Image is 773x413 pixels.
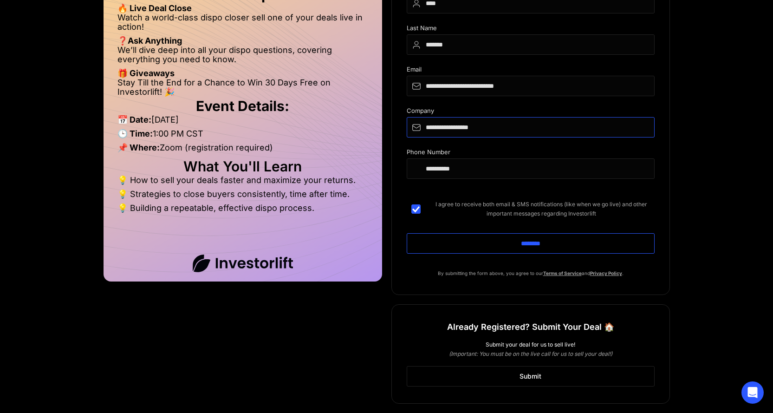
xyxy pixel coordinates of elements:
div: Company [407,107,655,117]
li: Stay Till the End for a Chance to Win 30 Days Free on Investorlift! 🎉 [117,78,368,97]
li: [DATE] [117,115,368,129]
p: By submitting the form above, you agree to our and . [407,269,655,278]
div: Phone Number [407,149,655,158]
em: (Important: You must be on the live call for us to sell your deal!) [449,350,612,357]
li: We’ll dive deep into all your dispo questions, covering everything you need to know. [117,46,368,69]
strong: Event Details: [196,98,289,114]
li: 💡 Building a repeatable, effective dispo process. [117,203,368,213]
strong: ❓Ask Anything [117,36,182,46]
a: Submit [407,366,655,387]
div: Last Name [407,25,655,34]
div: Open Intercom Messenger [741,381,764,404]
strong: 🎁 Giveaways [117,68,175,78]
li: 💡 How to sell your deals faster and maximize your returns. [117,176,368,190]
div: Email [407,66,655,76]
h2: What You'll Learn [117,162,368,171]
div: Submit your deal for us to sell live! [407,340,655,349]
span: I agree to receive both email & SMS notifications (like when we go live) and other important mess... [428,200,655,218]
strong: 📌 Where: [117,143,160,152]
a: Privacy Policy [590,270,622,276]
strong: 🔥 Live Deal Close [117,3,192,13]
strong: 📅 Date: [117,115,151,125]
a: Terms of Service [543,270,582,276]
strong: 🕒 Time: [117,129,153,138]
li: 1:00 PM CST [117,129,368,143]
li: 💡 Strategies to close buyers consistently, time after time. [117,190,368,203]
li: Zoom (registration required) [117,143,368,157]
li: Watch a world-class dispo closer sell one of your deals live in action! [117,13,368,36]
h1: Already Registered? Submit Your Deal 🏠 [447,319,614,335]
